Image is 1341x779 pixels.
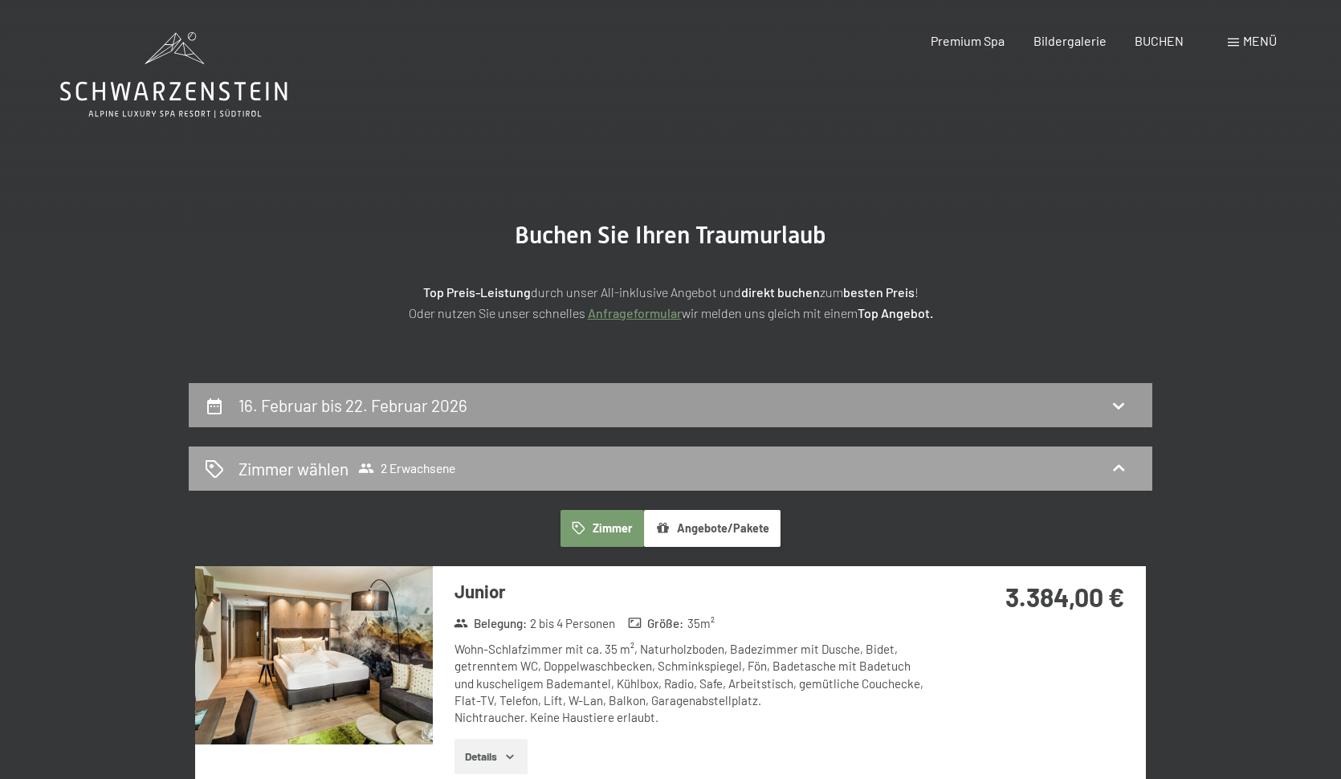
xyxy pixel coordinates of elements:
p: durch unser All-inklusive Angebot und zum ! Oder nutzen Sie unser schnelles wir melden uns gleich... [269,282,1072,323]
button: Zimmer [560,510,644,547]
strong: Größe : [628,615,684,632]
div: Wohn-Schlafzimmer mit ca. 35 m², Naturholzboden, Badezimmer mit Dusche, Bidet, getrenntem WC, Dop... [454,641,932,726]
strong: besten Preis [843,284,915,300]
span: 2 bis 4 Personen [530,615,615,632]
h2: 16. Februar bis 22. Februar 2026 [238,395,467,415]
button: Details [454,739,528,774]
span: Buchen Sie Ihren Traumurlaub [515,221,826,249]
strong: Belegung : [454,615,527,632]
strong: Top Preis-Leistung [423,284,531,300]
strong: Top Angebot. [858,305,933,320]
strong: 3.384,00 € [1005,581,1124,612]
a: BUCHEN [1135,33,1184,48]
img: mss_renderimg.php [195,566,433,744]
span: Menü [1243,33,1277,48]
h2: Zimmer wählen [238,457,348,480]
span: 35 m² [687,615,715,632]
a: Bildergalerie [1033,33,1107,48]
a: Anfrageformular [588,305,682,320]
button: Angebote/Pakete [644,510,781,547]
h3: Junior [454,579,932,604]
strong: direkt buchen [741,284,820,300]
span: 2 Erwachsene [358,460,455,476]
a: Premium Spa [931,33,1005,48]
